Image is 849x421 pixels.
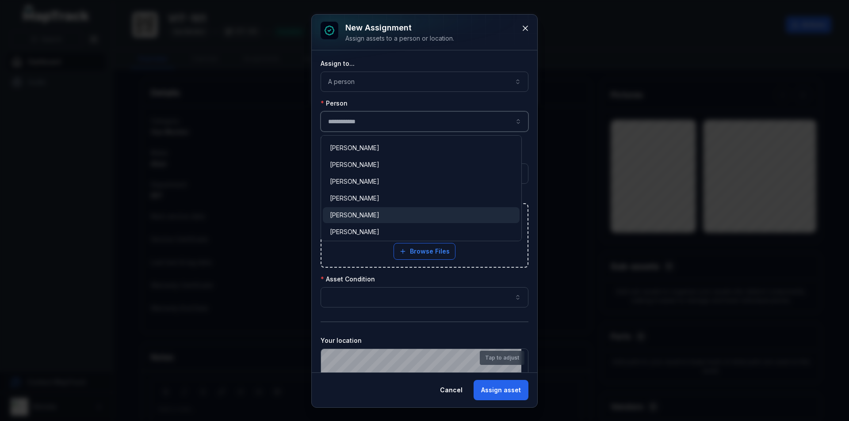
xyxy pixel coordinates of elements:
[330,211,379,220] span: [PERSON_NAME]
[330,194,379,203] span: [PERSON_NAME]
[330,144,379,152] span: [PERSON_NAME]
[330,160,379,169] span: [PERSON_NAME]
[330,177,379,186] span: [PERSON_NAME]
[330,228,379,236] span: [PERSON_NAME]
[321,111,528,132] input: assignment-add:person-label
